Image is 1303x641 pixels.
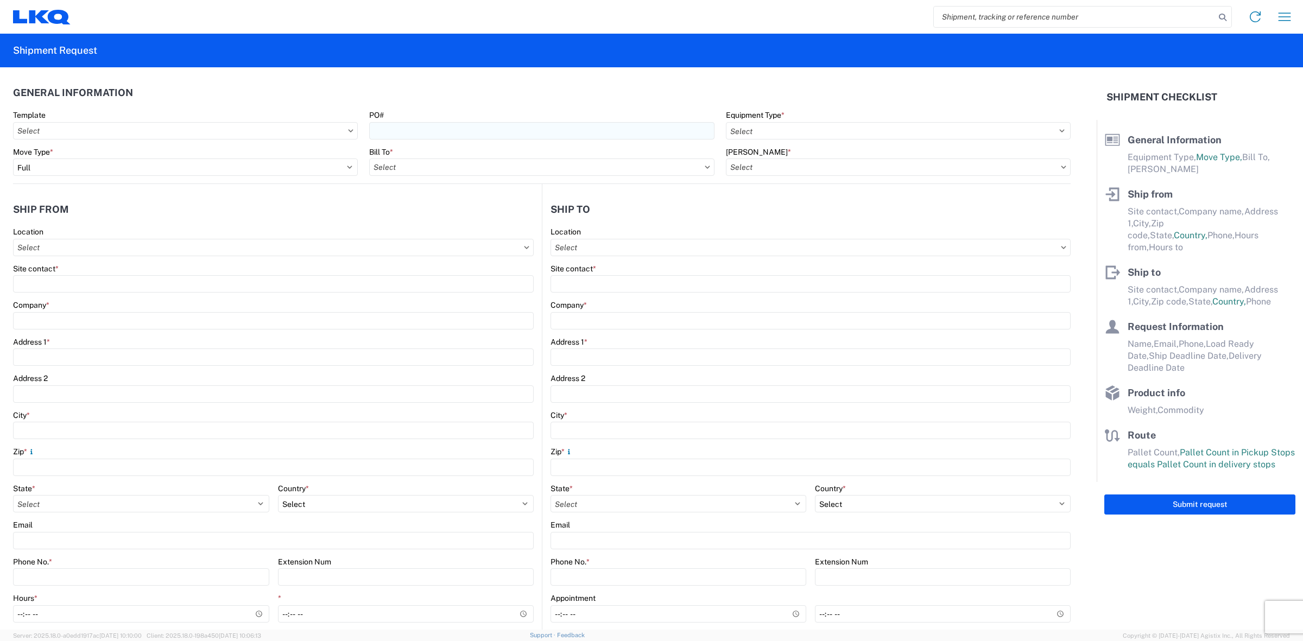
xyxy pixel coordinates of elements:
span: Client: 2025.18.0-198a450 [147,632,261,639]
span: Country, [1212,296,1246,307]
label: PO# [369,110,384,120]
span: [DATE] 10:06:13 [219,632,261,639]
span: Bill To, [1242,152,1270,162]
label: Address 1 [13,337,50,347]
span: Product info [1128,387,1185,398]
label: Email [551,520,570,530]
a: Support [530,632,557,638]
label: Extension Num [278,557,331,567]
span: Name, [1128,339,1154,349]
span: Move Type, [1196,152,1242,162]
span: State, [1150,230,1174,240]
input: Shipment, tracking or reference number [934,7,1215,27]
label: Location [13,227,43,237]
label: Equipment Type [726,110,785,120]
h2: Shipment Checklist [1106,91,1217,104]
label: Site contact [551,264,596,274]
label: Appointment [551,593,596,603]
input: Select [369,158,714,176]
label: City [13,410,30,420]
span: Server: 2025.18.0-a0edd1917ac [13,632,142,639]
span: Commodity [1157,405,1204,415]
label: State [551,484,573,493]
label: Phone No. [551,557,590,567]
label: Address 2 [13,373,48,383]
input: Select [726,158,1071,176]
span: Copyright © [DATE]-[DATE] Agistix Inc., All Rights Reserved [1123,631,1290,640]
label: Address 1 [551,337,587,347]
label: Zip [551,447,573,456]
label: Template [13,110,46,120]
label: Move Type [13,147,53,157]
input: Select [13,239,534,256]
span: Company name, [1179,206,1244,217]
span: City, [1133,296,1151,307]
span: Email, [1154,339,1179,349]
label: Phone No. [13,557,52,567]
h2: Ship from [13,204,69,215]
label: Country [815,484,846,493]
label: Bill To [369,147,393,157]
span: State, [1188,296,1212,307]
span: Company name, [1179,284,1244,295]
span: Pallet Count in Pickup Stops equals Pallet Count in delivery stops [1128,447,1295,469]
span: Phone, [1207,230,1235,240]
label: Company [13,300,49,310]
span: Site contact, [1128,206,1179,217]
span: Weight, [1128,405,1157,415]
span: [DATE] 10:10:00 [99,632,142,639]
h2: Shipment Request [13,44,97,57]
span: Phone [1246,296,1271,307]
label: Hours [13,593,37,603]
span: General Information [1128,134,1222,145]
input: Select [13,122,358,139]
span: [PERSON_NAME] [1128,164,1199,174]
span: Route [1128,429,1156,441]
label: Site contact [13,264,59,274]
h2: Ship to [551,204,590,215]
span: Country, [1174,230,1207,240]
label: Zip [13,447,36,456]
span: Hours to [1149,242,1183,252]
span: Zip code, [1151,296,1188,307]
span: Ship to [1128,266,1161,278]
span: Site contact, [1128,284,1179,295]
h2: General Information [13,87,133,98]
span: Phone, [1179,339,1206,349]
span: Equipment Type, [1128,152,1196,162]
button: Submit request [1104,494,1295,515]
label: Country [278,484,309,493]
span: Ship from [1128,188,1173,200]
label: Company [551,300,587,310]
label: City [551,410,567,420]
span: Ship Deadline Date, [1149,351,1229,361]
label: [PERSON_NAME] [726,147,791,157]
input: Select [551,239,1071,256]
label: Email [13,520,33,530]
span: Request Information [1128,321,1224,332]
label: Extension Num [815,557,868,567]
a: Feedback [557,632,585,638]
label: Location [551,227,581,237]
span: Pallet Count, [1128,447,1180,458]
label: Address 2 [551,373,585,383]
label: State [13,484,35,493]
span: City, [1133,218,1151,229]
